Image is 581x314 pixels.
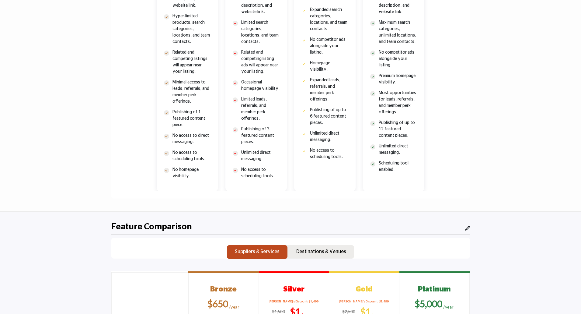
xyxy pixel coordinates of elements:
[379,49,417,69] p: No competitor ads alongside your listing.
[172,109,211,128] p: Publishing of 1 featured content piece.
[241,49,280,75] p: Related and competing listing ads will appear near your listing.
[227,245,287,259] button: Suppliers & Services
[310,60,348,73] p: Homepage visibility.
[172,49,211,75] p: Related and competing listings will appear near your listing.
[172,79,211,105] p: Minimal access to leads, referrals, and member perk offerings.
[241,167,280,179] p: No access to scheduling tools.
[172,13,211,45] p: Hyper-limited products, search categories, locations, and team contacts.
[172,132,211,145] p: No access to direct messaging.
[379,160,417,173] p: Scheduling tool enabled.
[310,147,348,160] p: No access to scheduling tools.
[379,73,417,86] p: Premium homepage visibility.
[241,79,280,92] p: Occasional homepage visibility.
[379,19,417,45] p: Maximum search categories, unlimited locations, and team contacts.
[379,120,417,139] p: Publishing of up to 12 featured content pieces.
[288,245,354,259] button: Destinations & Venues
[241,150,280,162] p: Unlimited direct messaging.
[235,248,280,255] p: Suppliers & Services
[310,7,348,32] p: Expanded search categories, locations, and team contacts.
[310,130,348,143] p: Unlimited direct messaging.
[310,77,348,103] p: Expanded leads, referrals, and member perk offerings.
[172,150,211,162] p: No access to scheduling tools.
[310,107,348,126] p: Publishing of up to 6 featured content pieces.
[310,37,348,56] p: No competitor ads alongside your listing.
[241,19,280,45] p: Limited search categories, locations, and team contacts.
[241,96,280,122] p: Limited leads, referrals, and member perk offerings.
[241,126,280,145] p: Publishing of 3 featured content pieces.
[172,167,211,179] p: No homepage visibility.
[379,143,417,156] p: Unlimited direct messaging.
[111,222,192,232] h2: Feature Comparison
[379,90,417,115] p: Most opportunities for leads, referrals, and member perk offerings.
[296,248,346,255] p: Destinations & Venues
